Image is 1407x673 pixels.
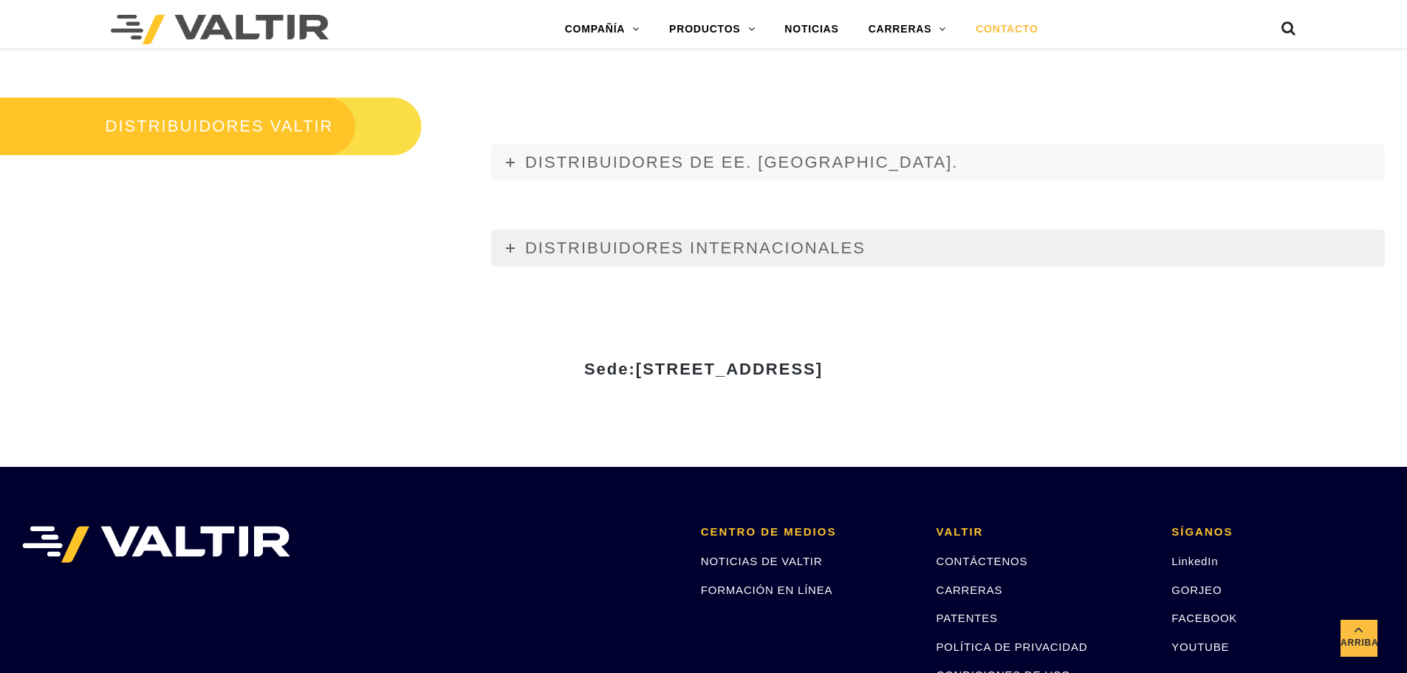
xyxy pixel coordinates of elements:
[1171,640,1229,653] a: YOUTUBE
[937,555,1028,567] a: CONTÁCTENOS
[1171,525,1233,538] font: SÍGANOS
[701,555,823,567] a: NOTICIAS DE VALTIR
[584,360,636,378] font: Sede:
[701,525,837,538] font: CENTRO DE MEDIOS
[654,15,770,44] a: PRODUCTOS
[636,360,823,378] font: [STREET_ADDRESS]
[961,15,1052,44] a: CONTACTO
[770,15,853,44] a: NOTICIAS
[784,23,838,35] font: NOTICIAS
[701,584,833,596] a: FORMACIÓN EN LÍNEA
[491,230,1385,267] a: DISTRIBUIDORES INTERNACIONALES
[106,117,334,135] font: DISTRIBUIDORES VALTIR
[937,584,1003,596] a: CARRERAS
[525,153,959,171] font: DISTRIBUIDORES DE EE. [GEOGRAPHIC_DATA].
[491,144,1385,181] a: DISTRIBUIDORES DE EE. [GEOGRAPHIC_DATA].
[869,23,932,35] font: CARRERAS
[22,526,290,563] img: VALTIR
[1341,620,1377,657] a: Arriba
[525,239,866,257] font: DISTRIBUIDORES INTERNACIONALES
[937,612,998,624] a: PATENTES
[1341,638,1378,648] font: Arriba
[1171,584,1222,596] a: GORJEO
[1171,555,1218,567] a: LinkedIn
[854,15,962,44] a: CARRERAS
[937,640,1088,653] a: POLÍTICA DE PRIVACIDAD
[111,15,329,44] img: Valtir
[565,23,626,35] font: COMPAÑÍA
[937,525,984,538] font: VALTIR
[550,15,654,44] a: COMPAÑÍA
[976,23,1038,35] font: CONTACTO
[1171,612,1237,624] a: FACEBOOK
[669,23,740,35] font: PRODUCTOS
